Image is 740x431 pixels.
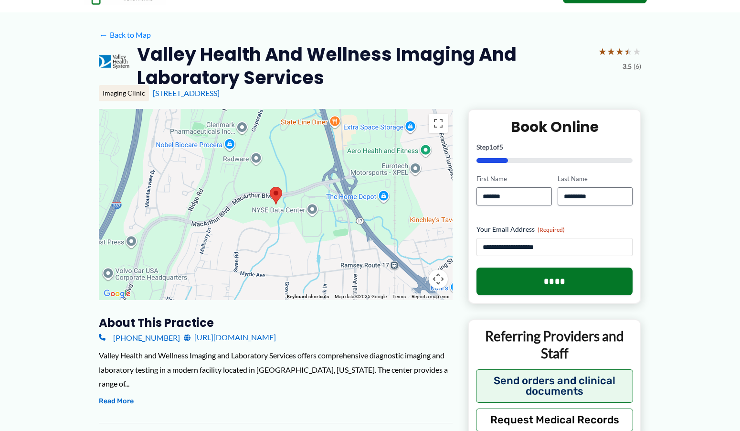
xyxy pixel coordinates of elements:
span: ★ [624,43,633,60]
p: Referring Providers and Staff [476,327,633,362]
label: First Name [476,174,551,183]
button: Toggle fullscreen view [429,114,448,133]
span: ★ [598,43,607,60]
a: [STREET_ADDRESS] [153,88,220,97]
a: Open this area in Google Maps (opens a new window) [101,288,133,300]
a: Report a map error [412,294,450,299]
img: Google [101,288,133,300]
a: [URL][DOMAIN_NAME] [184,330,276,345]
button: Send orders and clinical documents [476,369,633,403]
div: Imaging Clinic [99,85,149,101]
div: Valley Health and Wellness Imaging and Laboratory Services offers comprehensive diagnostic imagin... [99,348,453,391]
span: 1 [489,143,493,151]
label: Your Email Address [476,225,633,234]
p: Step of [476,144,633,151]
span: 3.5 [623,60,632,73]
span: (6) [634,60,641,73]
span: ← [99,30,108,39]
span: Map data ©2025 Google [335,294,387,299]
span: ★ [615,43,624,60]
a: [PHONE_NUMBER] [99,330,180,345]
h2: Book Online [476,118,633,136]
span: ★ [607,43,615,60]
span: 5 [499,143,503,151]
a: Terms (opens in new tab) [392,294,406,299]
a: ←Back to Map [99,28,151,42]
span: (Required) [538,226,565,233]
h3: About this practice [99,315,453,330]
span: ★ [633,43,641,60]
h2: Valley Health and Wellness Imaging and Laboratory Services [137,43,591,90]
button: Map camera controls [429,269,448,289]
button: Keyboard shortcuts [287,293,329,300]
button: Read More [99,396,134,407]
label: Last Name [558,174,633,183]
